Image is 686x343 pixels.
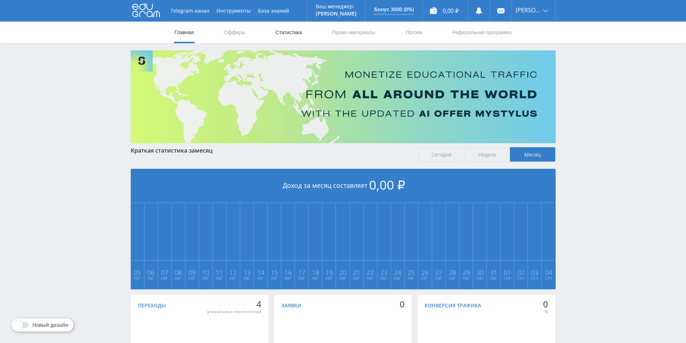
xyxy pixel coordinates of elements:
[378,270,390,275] span: 23
[446,270,459,275] span: 28
[364,270,377,275] span: 22
[510,147,556,162] span: Месяц
[227,275,239,281] span: Авг
[282,275,294,281] span: Авг
[241,270,253,275] span: 13
[464,147,510,162] span: Неделя
[369,176,405,193] span: 0,00 ₽
[254,275,267,281] span: Авг
[186,275,198,281] span: Авг
[452,22,512,43] a: Реферальная программа
[419,270,431,275] span: 26
[131,147,412,154] div: Краткая статистика за
[432,270,445,275] span: 27
[213,270,226,275] span: 11
[199,270,212,275] span: 10
[199,275,212,281] span: Авг
[241,275,253,281] span: Авг
[378,275,390,281] span: Авг
[374,6,414,12] p: Бонус 3000 (0%)
[446,275,459,281] span: Авг
[405,275,418,281] span: Авг
[432,275,445,281] span: Авг
[501,275,514,281] span: Сен
[295,275,308,281] span: Авг
[145,275,157,281] span: Авг
[138,303,166,308] div: Переходы
[309,275,322,281] span: Авг
[158,275,171,281] span: Авг
[323,270,335,275] span: 19
[543,309,548,315] div: %
[172,270,185,275] span: 08
[474,275,486,281] span: Авг
[207,299,261,309] div: 4
[542,270,555,275] span: 04
[32,322,68,328] span: Новый дизайн
[131,50,556,143] img: Banner
[131,169,556,203] div: Доход за месяц составляет
[405,22,423,43] a: Потоки
[542,275,555,281] span: Сен
[254,270,267,275] span: 14
[186,270,198,275] span: 09
[516,7,541,13] span: [PERSON_NAME]
[487,275,500,281] span: Авг
[268,275,281,281] span: Авг
[213,275,226,281] span: Авг
[316,4,357,9] p: Ваш менеджер:
[350,275,363,281] span: Авг
[543,299,548,309] div: 0
[528,275,541,281] span: Сен
[145,270,157,275] span: 06
[515,270,527,275] span: 02
[418,147,464,162] span: Сегодня
[223,22,246,43] a: Офферы
[364,275,377,281] span: Авг
[331,22,376,43] a: Промо-материалы
[282,270,294,275] span: 16
[405,270,418,275] span: 25
[174,22,194,43] a: Главная
[323,275,335,281] span: Авг
[316,11,357,17] p: [PERSON_NAME]
[474,270,486,275] span: 30
[336,275,349,281] span: Авг
[487,270,500,275] span: 31
[419,275,431,281] span: Авг
[515,275,527,281] span: Сен
[391,275,404,281] span: Авг
[425,303,481,308] div: Конверсия трафика
[400,299,405,309] div: 0
[391,270,404,275] span: 24
[460,270,472,275] span: 29
[195,146,213,154] span: месяц
[131,275,144,281] span: Авг
[501,270,514,275] span: 01
[275,22,303,43] a: Статистика
[131,270,144,275] span: 05
[295,270,308,275] span: 17
[158,270,171,275] span: 07
[268,270,281,275] span: 15
[309,270,322,275] span: 18
[350,270,363,275] span: 21
[281,303,301,308] div: Заявки
[460,275,472,281] span: Авг
[172,275,185,281] span: Авг
[227,270,239,275] span: 12
[528,270,541,275] span: 03
[336,270,349,275] span: 20
[207,309,261,315] div: уникальных посетителей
